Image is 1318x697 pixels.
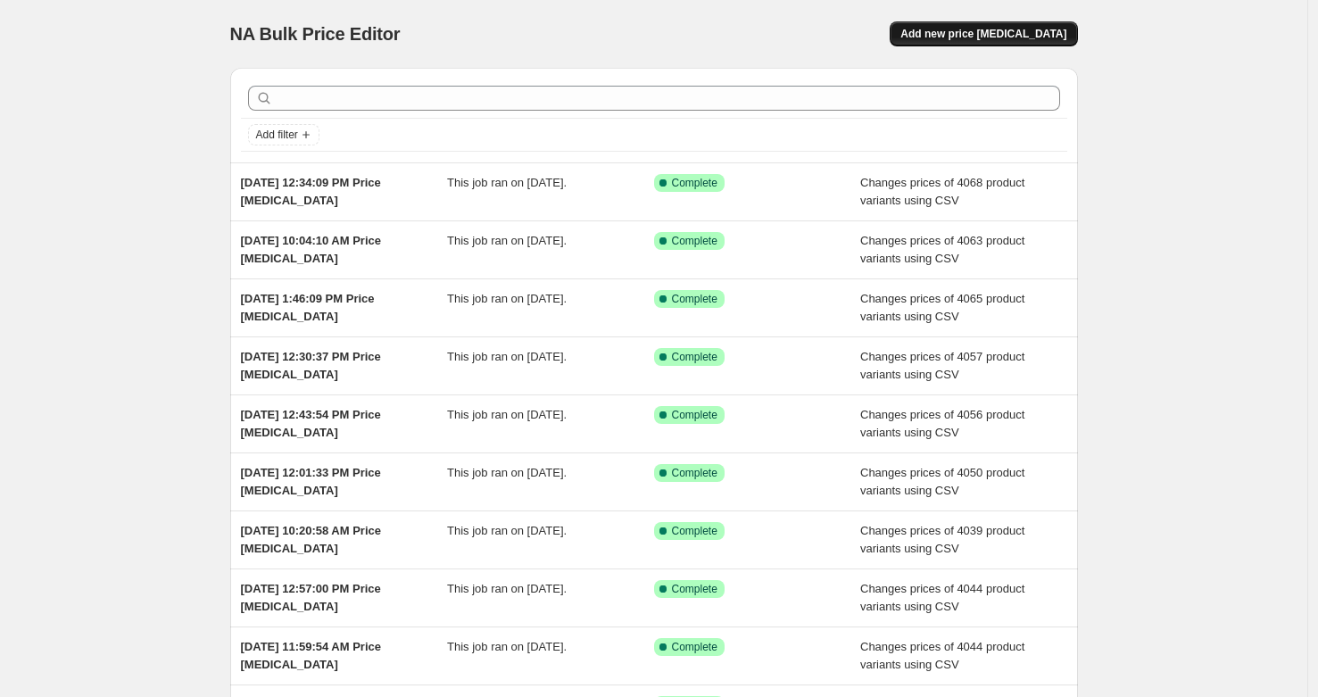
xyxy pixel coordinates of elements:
[672,524,717,538] span: Complete
[860,582,1024,613] span: Changes prices of 4044 product variants using CSV
[241,640,382,671] span: [DATE] 11:59:54 AM Price [MEDICAL_DATA]
[860,466,1024,497] span: Changes prices of 4050 product variants using CSV
[256,128,298,142] span: Add filter
[241,408,381,439] span: [DATE] 12:43:54 PM Price [MEDICAL_DATA]
[672,176,717,190] span: Complete
[860,350,1024,381] span: Changes prices of 4057 product variants using CSV
[860,408,1024,439] span: Changes prices of 4056 product variants using CSV
[860,234,1024,265] span: Changes prices of 4063 product variants using CSV
[447,466,567,479] span: This job ran on [DATE].
[672,350,717,364] span: Complete
[447,234,567,247] span: This job ran on [DATE].
[447,582,567,595] span: This job ran on [DATE].
[672,466,717,480] span: Complete
[900,27,1066,41] span: Add new price [MEDICAL_DATA]
[248,124,319,145] button: Add filter
[241,350,381,381] span: [DATE] 12:30:37 PM Price [MEDICAL_DATA]
[241,524,382,555] span: [DATE] 10:20:58 AM Price [MEDICAL_DATA]
[447,640,567,653] span: This job ran on [DATE].
[860,524,1024,555] span: Changes prices of 4039 product variants using CSV
[241,292,375,323] span: [DATE] 1:46:09 PM Price [MEDICAL_DATA]
[672,640,717,654] span: Complete
[860,640,1024,671] span: Changes prices of 4044 product variants using CSV
[447,176,567,189] span: This job ran on [DATE].
[241,466,381,497] span: [DATE] 12:01:33 PM Price [MEDICAL_DATA]
[672,582,717,596] span: Complete
[241,176,381,207] span: [DATE] 12:34:09 PM Price [MEDICAL_DATA]
[447,524,567,537] span: This job ran on [DATE].
[241,582,381,613] span: [DATE] 12:57:00 PM Price [MEDICAL_DATA]
[447,350,567,363] span: This job ran on [DATE].
[241,234,382,265] span: [DATE] 10:04:10 AM Price [MEDICAL_DATA]
[447,292,567,305] span: This job ran on [DATE].
[672,292,717,306] span: Complete
[860,292,1024,323] span: Changes prices of 4065 product variants using CSV
[230,24,401,44] span: NA Bulk Price Editor
[672,234,717,248] span: Complete
[672,408,717,422] span: Complete
[447,408,567,421] span: This job ran on [DATE].
[890,21,1077,46] button: Add new price [MEDICAL_DATA]
[860,176,1024,207] span: Changes prices of 4068 product variants using CSV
